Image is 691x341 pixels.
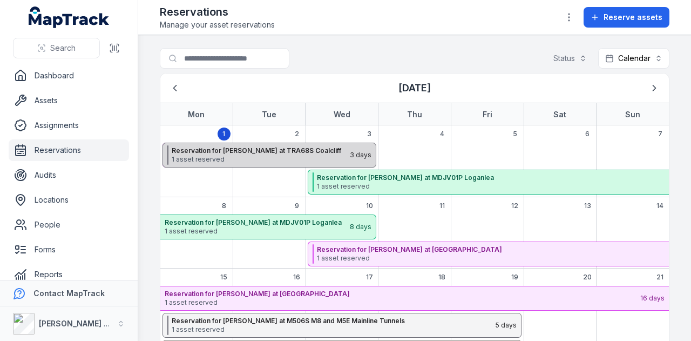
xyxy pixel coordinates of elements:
[546,48,594,69] button: Status
[334,110,350,119] strong: Wed
[262,110,276,119] strong: Tue
[160,286,669,311] button: Reservation for [PERSON_NAME] at [GEOGRAPHIC_DATA]1 asset reserved16 days
[50,43,76,54] span: Search
[29,6,110,28] a: MapTrack
[9,65,129,86] a: Dashboard
[658,130,662,138] span: 7
[188,110,205,119] strong: Mon
[160,215,376,239] button: Reservation for [PERSON_NAME] at MDJV01P Loganlea1 asset reserved8 days
[172,155,349,164] span: 1 asset reserved
[644,78,665,98] button: Next
[9,214,129,236] a: People
[513,130,517,138] span: 5
[598,48,669,69] button: Calendar
[165,290,639,298] strong: Reservation for [PERSON_NAME] at [GEOGRAPHIC_DATA]
[162,313,521,338] button: Reservation for [PERSON_NAME] at M506S M8 and M5E Mainline Tunnels1 asset reserved5 days
[483,110,492,119] strong: Fri
[439,202,445,210] span: 11
[656,202,663,210] span: 14
[9,164,129,186] a: Audits
[367,130,371,138] span: 3
[511,202,518,210] span: 12
[9,189,129,211] a: Locations
[604,12,662,23] span: Reserve assets
[165,78,185,98] button: Previous
[39,319,127,328] strong: [PERSON_NAME] Group
[165,218,349,227] strong: Reservation for [PERSON_NAME] at MDJV01P Loganlea
[172,317,494,325] strong: Reservation for [PERSON_NAME] at M506S M8 and M5E Mainline Tunnels
[172,146,349,155] strong: Reservation for [PERSON_NAME] at TRA68S Coalcliff
[13,38,100,58] button: Search
[165,298,639,307] span: 1 asset reserved
[9,239,129,260] a: Forms
[553,110,566,119] strong: Sat
[295,202,299,210] span: 9
[222,202,226,210] span: 8
[162,143,376,168] button: Reservation for [PERSON_NAME] at TRA68S Coalcliff1 asset reserved3 days
[165,227,349,236] span: 1 asset reserved
[9,90,129,111] a: Assets
[656,273,663,282] span: 21
[584,202,591,210] span: 13
[585,130,590,138] span: 6
[222,130,225,138] span: 1
[583,273,592,282] span: 20
[625,110,640,119] strong: Sun
[9,139,129,161] a: Reservations
[160,4,275,19] h2: Reservations
[9,115,129,136] a: Assignments
[366,202,373,210] span: 10
[295,130,299,138] span: 2
[160,19,275,30] span: Manage your asset reservations
[398,81,431,96] h3: [DATE]
[584,7,669,28] button: Reserve assets
[407,110,422,119] strong: Thu
[33,289,105,298] strong: Contact MapTrack
[366,273,373,282] span: 17
[220,273,227,282] span: 15
[440,130,444,138] span: 4
[172,325,494,334] span: 1 asset reserved
[511,273,518,282] span: 19
[438,273,445,282] span: 18
[293,273,300,282] span: 16
[9,264,129,285] a: Reports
